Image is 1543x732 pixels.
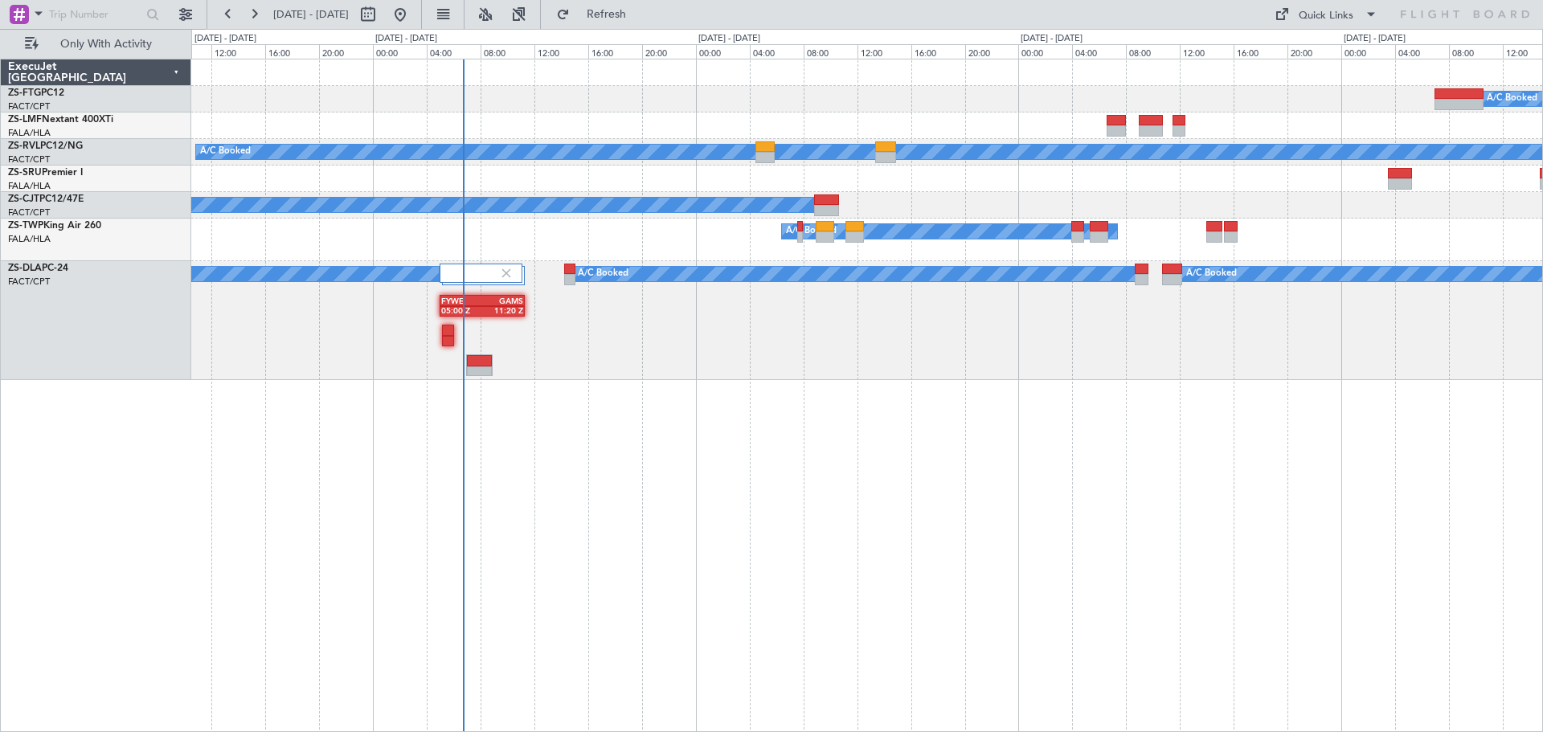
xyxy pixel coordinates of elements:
[8,276,50,288] a: FACT/CPT
[211,44,265,59] div: 12:00
[1072,44,1126,59] div: 04:00
[8,168,83,178] a: ZS-SRUPremier I
[8,100,50,112] a: FACT/CPT
[8,115,113,125] a: ZS-LMFNextant 400XTi
[911,44,965,59] div: 16:00
[8,180,51,192] a: FALA/HLA
[1487,87,1537,111] div: A/C Booked
[427,44,481,59] div: 04:00
[696,44,750,59] div: 00:00
[482,296,523,305] div: GAMS
[8,264,42,273] span: ZS-DLA
[273,7,349,22] span: [DATE] - [DATE]
[265,44,319,59] div: 16:00
[8,221,43,231] span: ZS-TWP
[1180,44,1234,59] div: 12:00
[8,221,101,231] a: ZS-TWPKing Air 260
[1021,32,1083,46] div: [DATE] - [DATE]
[319,44,373,59] div: 20:00
[8,168,42,178] span: ZS-SRU
[8,127,51,139] a: FALA/HLA
[441,305,482,315] div: 05:00 Z
[8,153,50,166] a: FACT/CPT
[965,44,1019,59] div: 20:00
[1186,262,1237,286] div: A/C Booked
[8,207,50,219] a: FACT/CPT
[8,88,64,98] a: ZS-FTGPC12
[499,266,514,280] img: gray-close.svg
[8,233,51,245] a: FALA/HLA
[804,44,857,59] div: 08:00
[573,9,641,20] span: Refresh
[441,296,482,305] div: FYWE
[373,44,427,59] div: 00:00
[8,194,39,204] span: ZS-CJT
[8,115,42,125] span: ZS-LMF
[42,39,170,50] span: Only With Activity
[588,44,642,59] div: 16:00
[1126,44,1180,59] div: 08:00
[8,264,68,273] a: ZS-DLAPC-24
[1267,2,1385,27] button: Quick Links
[534,44,588,59] div: 12:00
[1234,44,1287,59] div: 16:00
[642,44,696,59] div: 20:00
[8,88,41,98] span: ZS-FTG
[750,44,804,59] div: 04:00
[1287,44,1341,59] div: 20:00
[1344,32,1406,46] div: [DATE] - [DATE]
[482,305,523,315] div: 11:20 Z
[578,262,628,286] div: A/C Booked
[1299,8,1353,24] div: Quick Links
[1341,44,1395,59] div: 00:00
[786,219,837,243] div: A/C Booked
[194,32,256,46] div: [DATE] - [DATE]
[857,44,911,59] div: 12:00
[698,32,760,46] div: [DATE] - [DATE]
[481,44,534,59] div: 08:00
[8,194,84,204] a: ZS-CJTPC12/47E
[200,140,251,164] div: A/C Booked
[49,2,141,27] input: Trip Number
[18,31,174,57] button: Only With Activity
[8,141,83,151] a: ZS-RVLPC12/NG
[549,2,645,27] button: Refresh
[375,32,437,46] div: [DATE] - [DATE]
[1018,44,1072,59] div: 00:00
[1395,44,1449,59] div: 04:00
[1449,44,1503,59] div: 08:00
[8,141,40,151] span: ZS-RVL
